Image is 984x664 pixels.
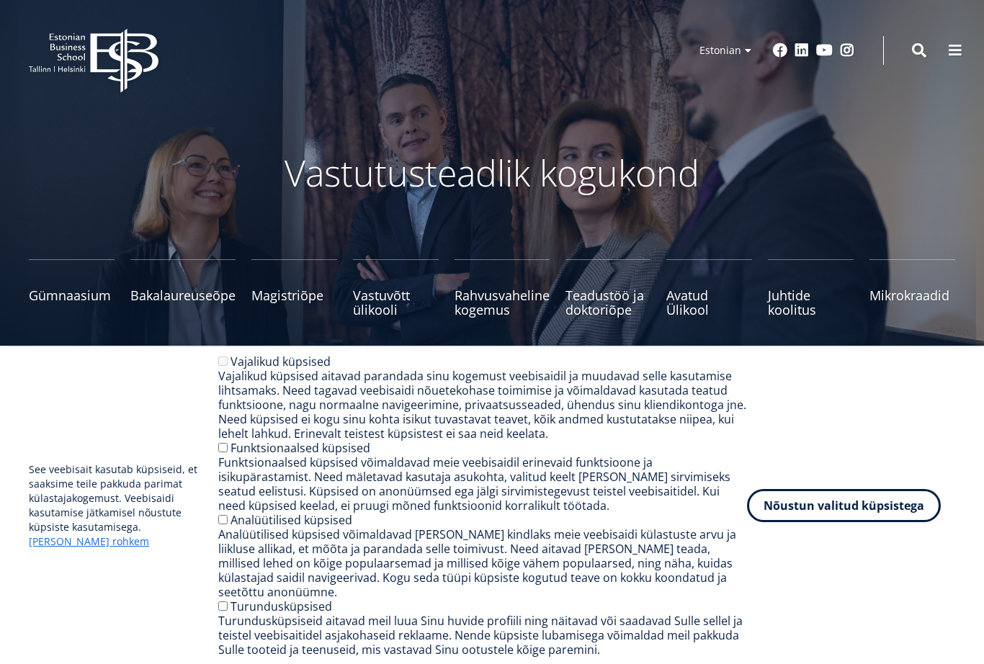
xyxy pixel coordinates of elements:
[666,288,752,317] span: Avatud Ülikool
[869,259,955,317] a: Mikrokraadid
[231,598,332,614] label: Turundusküpsised
[565,259,651,317] a: Teadustöö ja doktoriõpe
[29,288,115,302] span: Gümnaasium
[455,259,550,317] a: Rahvusvaheline kogemus
[231,440,370,456] label: Funktsionaalsed küpsised
[353,259,439,317] a: Vastuvõtt ülikooli
[29,534,149,549] a: [PERSON_NAME] rohkem
[816,43,833,58] a: Youtube
[218,455,747,513] div: Funktsionaalsed küpsised võimaldavad meie veebisaidil erinevaid funktsioone ja isikupärastamist. ...
[251,259,337,317] a: Magistriõpe
[218,527,747,599] div: Analüütilised küpsised võimaldavad [PERSON_NAME] kindlaks meie veebisaidi külastuste arvu ja liik...
[869,288,955,302] span: Mikrokraadid
[29,259,115,317] a: Gümnaasium
[455,288,550,317] span: Rahvusvaheline kogemus
[218,369,747,441] div: Vajalikud küpsised aitavad parandada sinu kogemust veebisaidil ja muudavad selle kasutamise lihts...
[353,288,439,317] span: Vastuvõtt ülikooli
[251,288,337,302] span: Magistriõpe
[130,259,236,317] a: Bakalaureuseõpe
[29,462,218,549] p: See veebisait kasutab küpsiseid, et saaksime teile pakkuda parimat külastajakogemust. Veebisaidi ...
[231,354,331,369] label: Vajalikud küpsised
[768,288,854,317] span: Juhtide koolitus
[768,259,854,317] a: Juhtide koolitus
[218,614,747,657] div: Turundusküpsiseid aitavad meil luua Sinu huvide profiili ning näitavad või saadavad Sulle sellel ...
[666,259,752,317] a: Avatud Ülikool
[130,288,236,302] span: Bakalaureuseõpe
[795,43,809,58] a: Linkedin
[565,288,651,317] span: Teadustöö ja doktoriõpe
[110,151,874,194] p: Vastutusteadlik kogukond
[773,43,787,58] a: Facebook
[231,512,352,528] label: Analüütilised küpsised
[840,43,854,58] a: Instagram
[747,489,941,522] button: Nõustun valitud küpsistega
